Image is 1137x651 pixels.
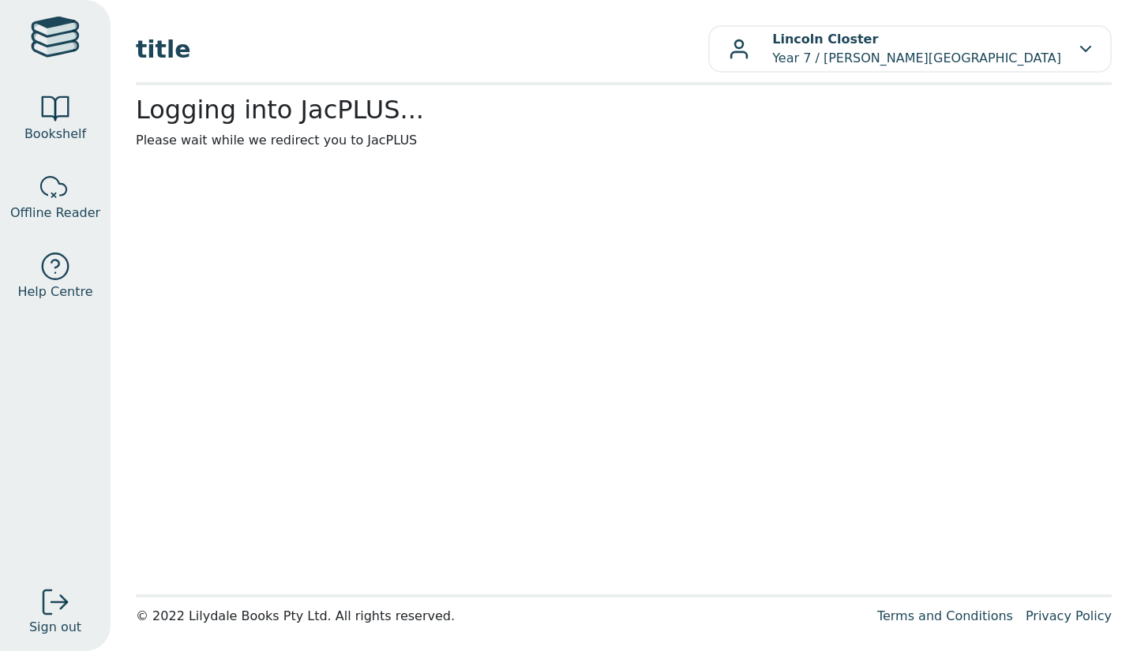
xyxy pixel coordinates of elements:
p: Year 7 / [PERSON_NAME][GEOGRAPHIC_DATA] [772,30,1061,68]
span: title [136,32,708,67]
a: Privacy Policy [1026,608,1112,623]
a: Terms and Conditions [877,608,1013,623]
span: Help Centre [17,282,92,301]
span: Offline Reader [10,204,100,223]
span: Bookshelf [24,125,86,144]
div: © 2022 Lilydale Books Pty Ltd. All rights reserved. [136,607,865,626]
b: Lincoln Closter [772,32,878,47]
button: Lincoln ClosterYear 7 / [PERSON_NAME][GEOGRAPHIC_DATA] [708,25,1112,73]
p: Please wait while we redirect you to JacPLUS [136,131,1112,150]
span: Sign out [29,618,81,637]
h2: Logging into JacPLUS... [136,95,1112,125]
